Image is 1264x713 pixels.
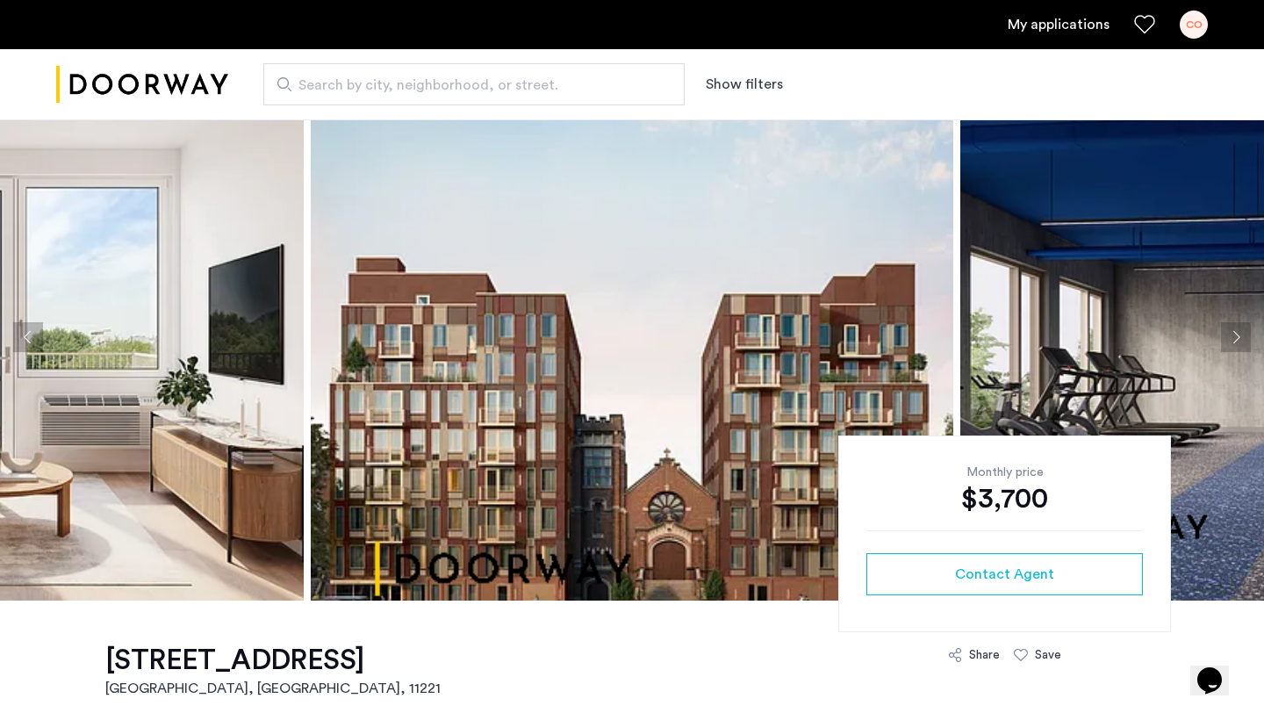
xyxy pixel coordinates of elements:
iframe: chat widget [1190,643,1246,695]
button: Next apartment [1221,322,1251,352]
div: Monthly price [866,464,1143,481]
a: [STREET_ADDRESS][GEOGRAPHIC_DATA], [GEOGRAPHIC_DATA], 11221 [105,643,441,699]
button: button [866,553,1143,595]
a: Favorites [1134,14,1155,35]
span: Contact Agent [955,564,1054,585]
input: Apartment Search [263,63,685,105]
h1: [STREET_ADDRESS] [105,643,441,678]
div: Share [969,646,1000,664]
button: Previous apartment [13,322,43,352]
div: $3,700 [866,481,1143,516]
img: apartment [311,74,953,601]
button: Show or hide filters [706,74,783,95]
a: Cazamio logo [56,52,228,118]
a: My application [1008,14,1110,35]
h2: [GEOGRAPHIC_DATA], [GEOGRAPHIC_DATA] , 11221 [105,678,441,699]
span: Search by city, neighborhood, or street. [298,75,636,96]
img: logo [56,52,228,118]
div: Save [1035,646,1061,664]
div: CO [1180,11,1208,39]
